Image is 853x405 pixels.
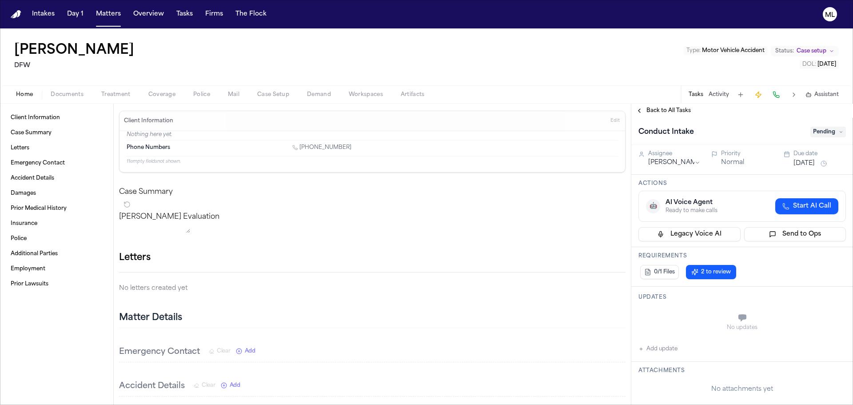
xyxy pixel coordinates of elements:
[7,201,106,216] a: Prior Medical History
[28,6,58,22] button: Intakes
[800,60,839,69] button: Edit DOL: 2025-06-14
[14,43,134,59] button: Edit matter name
[648,150,701,157] div: Assignee
[51,91,84,98] span: Documents
[7,186,106,200] a: Damages
[119,346,200,358] h3: Emergency Contact
[689,91,703,98] button: Tasks
[771,46,839,56] button: Change status from Case setup
[92,6,124,22] button: Matters
[232,6,270,22] button: The Flock
[119,380,185,393] h3: Accident Details
[797,48,826,55] span: Case setup
[101,91,131,98] span: Treatment
[11,10,21,19] img: Finch Logo
[640,265,679,279] button: 0/1 Files
[148,91,175,98] span: Coverage
[119,251,151,265] h1: Letters
[127,144,170,151] span: Phone Numbers
[638,367,846,374] h3: Attachments
[817,62,836,67] span: [DATE]
[686,48,701,53] span: Type :
[7,277,106,291] a: Prior Lawsuits
[810,127,846,137] span: Pending
[638,180,846,187] h3: Actions
[646,107,691,114] span: Back to All Tasks
[650,202,657,211] span: 🤖
[349,91,383,98] span: Workspaces
[666,207,717,214] div: Ready to make calls
[7,217,106,231] a: Insurance
[64,6,87,22] button: Day 1
[635,125,698,139] h1: Conduct Intake
[701,269,731,276] span: 2 to review
[7,156,106,170] a: Emergency Contact
[228,91,239,98] span: Mail
[245,348,255,355] span: Add
[236,348,255,355] button: Add New
[666,198,717,207] div: AI Voice Agent
[793,202,831,211] span: Start AI Call
[122,117,175,124] h3: Client Information
[119,187,626,197] h2: Case Summary
[7,111,106,125] a: Client Information
[173,6,196,22] button: Tasks
[130,6,167,22] a: Overview
[16,91,33,98] span: Home
[734,88,747,101] button: Add Task
[217,348,231,355] span: Clear
[119,312,182,324] h2: Matter Details
[638,344,678,354] button: Add update
[805,91,839,98] button: Assistant
[752,88,765,101] button: Create Immediate Task
[307,91,331,98] span: Demand
[401,91,425,98] span: Artifacts
[119,283,626,294] p: No letters created yet
[7,247,106,261] a: Additional Parties
[631,107,695,114] button: Back to All Tasks
[292,144,351,151] a: Call 1 (214) 998-5599
[654,269,675,276] span: 0/1 Files
[202,382,215,389] span: Clear
[11,10,21,19] a: Home
[638,294,846,301] h3: Updates
[119,212,626,222] p: [PERSON_NAME] Evaluation
[7,141,106,155] a: Letters
[638,227,741,241] button: Legacy Voice AI
[7,171,106,185] a: Accident Details
[721,150,773,157] div: Priority
[14,60,138,71] h2: DFW
[709,91,729,98] button: Activity
[608,114,622,128] button: Edit
[127,131,618,140] p: Nothing here yet.
[638,324,846,331] div: No updates
[638,385,846,394] div: No attachments yet
[194,382,215,389] button: Clear Accident Details
[230,382,240,389] span: Add
[770,88,782,101] button: Make a Call
[257,91,289,98] span: Case Setup
[818,158,829,169] button: Snooze task
[209,348,231,355] button: Clear Emergency Contact
[775,48,794,55] span: Status:
[802,62,816,67] span: DOL :
[814,91,839,98] span: Assistant
[793,159,815,168] button: [DATE]
[686,265,736,279] button: 2 to review
[202,6,227,22] button: Firms
[127,158,618,165] p: 11 empty fields not shown.
[775,198,838,214] button: Start AI Call
[721,158,744,167] button: Normal
[14,43,134,59] h1: [PERSON_NAME]
[744,227,846,241] button: Send to Ops
[610,118,620,124] span: Edit
[638,253,846,260] h3: Requirements
[7,262,106,276] a: Employment
[7,232,106,246] a: Police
